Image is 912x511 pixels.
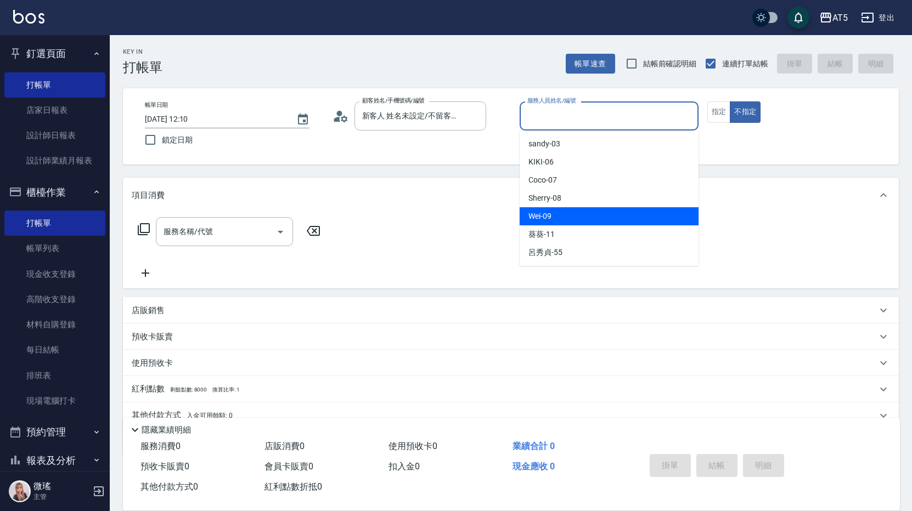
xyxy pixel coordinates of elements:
div: 店販銷售 [123,297,899,323]
span: 現金應收 0 [513,461,555,472]
button: AT5 [815,7,852,29]
p: 預收卡販賣 [132,331,173,343]
p: 使用預收卡 [132,357,173,369]
span: 使用預收卡 0 [389,441,437,451]
span: 預收卡販賣 0 [140,461,189,472]
a: 打帳單 [4,211,105,236]
div: 紅利點數剩餘點數: 8000換算比率: 1 [123,376,899,402]
p: 其他付款方式 [132,410,233,422]
a: 高階收支登錄 [4,287,105,312]
input: YYYY/MM/DD hh:mm [145,110,285,128]
span: 扣入金 0 [389,461,420,472]
a: 打帳單 [4,72,105,98]
a: 現金收支登錄 [4,262,105,287]
button: 不指定 [730,101,761,123]
button: Open [272,223,289,241]
span: Coco -07 [528,174,557,186]
p: 紅利點數 [132,383,240,395]
div: AT5 [832,11,848,25]
label: 顧客姓名/手機號碼/編號 [362,96,425,105]
button: Choose date, selected date is 2025-09-24 [290,106,316,133]
div: 其他付款方式入金可用餘額: 0 [123,402,899,429]
a: 設計師業績月報表 [4,148,105,173]
img: Person [9,480,31,502]
h3: 打帳單 [123,60,162,75]
div: 預收卡販賣 [123,323,899,350]
a: 材料自購登錄 [4,312,105,337]
button: 預約管理 [4,418,105,446]
span: 換算比率: 1 [212,387,240,393]
span: Sherry -08 [528,192,561,204]
button: save [787,7,809,29]
a: 每日結帳 [4,337,105,362]
span: 結帳前確認明細 [643,58,697,70]
span: 葵葵 -11 [528,229,555,240]
span: KIKI -06 [528,156,554,168]
span: sandy -03 [528,138,560,150]
h2: Key In [123,48,162,55]
button: 釘選頁面 [4,39,105,68]
span: 服務消費 0 [140,441,181,451]
label: 服務人員姓名/編號 [527,96,576,105]
span: 店販消費 0 [264,441,305,451]
span: Wei -09 [528,211,551,222]
div: 項目消費 [123,178,899,213]
button: 報表及分析 [4,446,105,475]
p: 項目消費 [132,190,165,201]
span: 其他付款方式 0 [140,481,198,492]
a: 店家日報表 [4,98,105,123]
button: 帳單速查 [566,54,615,74]
div: 使用預收卡 [123,350,899,376]
a: 設計師日報表 [4,123,105,148]
p: 隱藏業績明細 [142,424,191,436]
h5: 微瑤 [33,481,89,492]
a: 排班表 [4,363,105,388]
button: 櫃檯作業 [4,178,105,207]
span: 紅利點數折抵 0 [264,481,322,492]
p: 店販銷售 [132,305,165,316]
a: 現場電腦打卡 [4,388,105,413]
img: Logo [13,10,44,24]
span: 鎖定日期 [162,134,193,146]
button: 指定 [707,101,731,123]
span: 連續打單結帳 [722,58,768,70]
span: 業績合計 0 [513,441,555,451]
span: 剩餘點數: 8000 [170,387,207,393]
span: 會員卡販賣 0 [264,461,313,472]
label: 帳單日期 [145,101,168,109]
span: 入金可用餘額: 0 [187,412,233,419]
span: 呂秀貞 -55 [528,247,562,258]
a: 帳單列表 [4,236,105,261]
button: 登出 [857,8,899,28]
p: 主管 [33,492,89,502]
